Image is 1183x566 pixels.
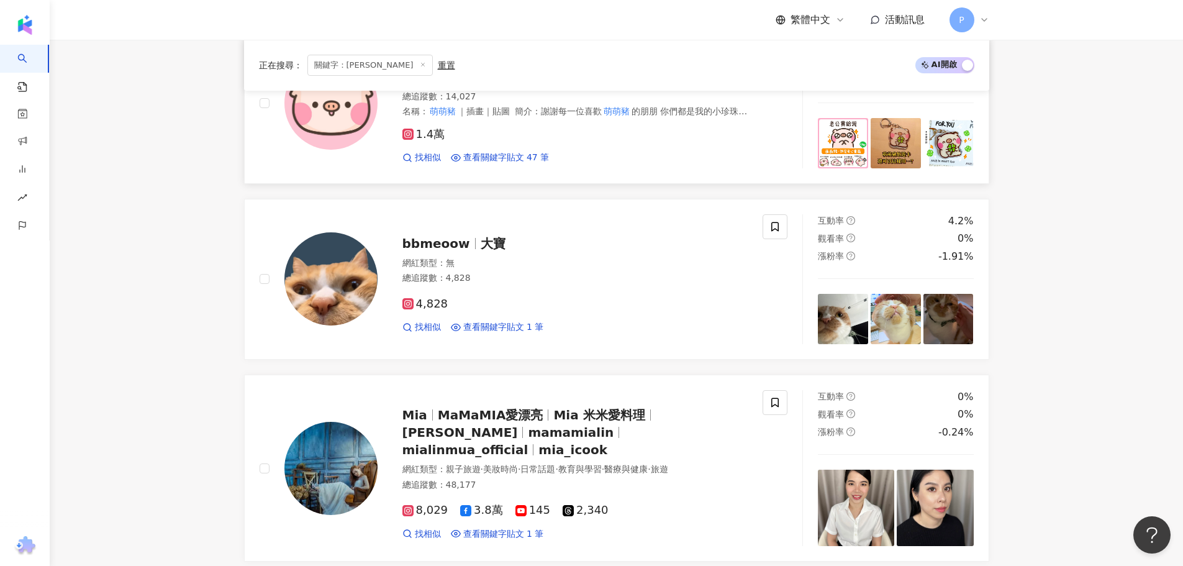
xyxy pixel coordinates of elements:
span: 找相似 [415,321,441,334]
span: 查看關鍵字貼文 1 筆 [463,321,544,334]
div: 重置 [438,60,455,70]
span: mia_icook [538,442,607,457]
img: chrome extension [13,536,37,556]
img: KOL Avatar [284,232,378,326]
span: · [555,464,558,474]
span: ｜插畫｜貼圖 [458,106,510,116]
span: Mia 米米愛料理 [553,408,645,422]
span: question-circle [846,392,855,401]
span: question-circle [846,427,855,436]
span: 醫療與健康 [604,464,648,474]
span: 互動率 [818,391,844,401]
a: 查看關鍵字貼文 1 筆 [451,321,544,334]
a: search [17,45,42,93]
div: 總追蹤數 ： 14,027 [402,91,748,103]
span: 旅遊 [651,464,668,474]
span: question-circle [846,409,855,418]
span: 觀看率 [818,234,844,244]
span: 日常話題 [520,464,555,474]
span: · [648,464,650,474]
span: question-circle [846,234,855,242]
a: 查看關鍵字貼文 1 筆 [451,528,544,541]
span: 漲粉率 [818,427,844,437]
div: -0.24% [938,426,974,439]
span: 教育與學習 [558,464,602,474]
a: KOL AvatarMiaMaMaMIA愛漂亮Mia 米米愛料理[PERSON_NAME]mamamialinmialinmua_officialmia_icook網紅類型：親子旅遊·美妝時尚·... [244,375,989,562]
img: post-image [818,470,894,546]
img: KOL Avatar [284,57,378,150]
div: 網紅類型 ： 無 [402,257,748,270]
span: [PERSON_NAME] [402,425,518,440]
span: 找相似 [415,528,441,541]
img: post-image [923,118,974,168]
mark: 萌萌豬 [428,104,458,118]
span: 漲粉率 [818,251,844,261]
a: 找相似 [402,321,441,334]
span: P [959,13,964,27]
span: 1.4萬 [402,128,445,141]
div: -1.91% [938,250,974,263]
span: · [481,464,483,474]
span: 互動率 [818,216,844,226]
div: 總追蹤數 ： 48,177 [402,479,748,491]
span: 大寶 [481,236,505,251]
span: 3.8萬 [460,504,503,517]
a: KOL Avatarbbmeoow大寶網紅類型：無總追蹤數：4,8284,828找相似查看關鍵字貼文 1 筆互動率question-circle4.2%觀看率question-circle0%漲... [244,199,989,360]
span: 親子旅遊 [446,464,481,474]
span: 4,828 [402,298,448,311]
span: 正在搜尋 ： [259,60,302,70]
mark: 萌萌豬 [602,104,632,118]
div: 4.2% [948,214,974,228]
span: bbmeoow [402,236,470,251]
span: 美妝時尚 [483,464,518,474]
img: post-image [818,118,868,168]
iframe: Help Scout Beacon - Open [1133,516,1171,554]
span: · [518,464,520,474]
img: logo icon [15,15,35,35]
span: 查看關鍵字貼文 47 筆 [463,152,550,164]
span: 2,340 [563,504,609,517]
div: 0% [958,390,973,404]
a: 找相似 [402,152,441,164]
img: post-image [871,294,921,344]
span: mialinmua_official [402,442,528,457]
span: question-circle [846,252,855,260]
span: MaMaMIA愛漂亮 [438,408,543,422]
span: Mia [402,408,427,422]
span: question-circle [846,216,855,225]
span: 8,029 [402,504,448,517]
span: 活動訊息 [885,14,925,25]
img: post-image [897,470,973,546]
div: 網紅類型 ： [402,463,748,476]
span: 查看關鍵字貼文 1 筆 [463,528,544,541]
div: 0% [958,232,973,245]
span: 關鍵字：[PERSON_NAME] [307,55,433,76]
img: post-image [871,118,921,168]
div: 總追蹤數 ： 4,828 [402,272,748,285]
img: post-image [818,294,868,344]
a: 查看關鍵字貼文 47 筆 [451,152,550,164]
a: 找相似 [402,528,441,541]
span: 145 [515,504,550,517]
span: mamamialin [528,425,614,440]
span: 找相似 [415,152,441,164]
span: rise [17,185,27,213]
img: post-image [923,294,974,344]
div: 0% [958,408,973,421]
span: 謝謝每一位喜歡 [541,106,602,116]
span: 觀看率 [818,409,844,419]
img: KOL Avatar [284,422,378,515]
span: 名稱 ： [402,106,510,116]
a: KOL Avatar萌萌豬の生活日記網紅類型：寵物總追蹤數：14,027名稱：萌萌豬｜插畫｜貼圖簡介：謝謝每一位喜歡萌萌豬的朋朋 你們都是我的小珍珠🌟 - 🐷LINE貼圖 #萌萌豬1.4萬找相似... [244,23,989,184]
span: 繁體中文 [791,13,830,27]
mark: 萌萌豬 [479,117,509,130]
span: · [602,464,604,474]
